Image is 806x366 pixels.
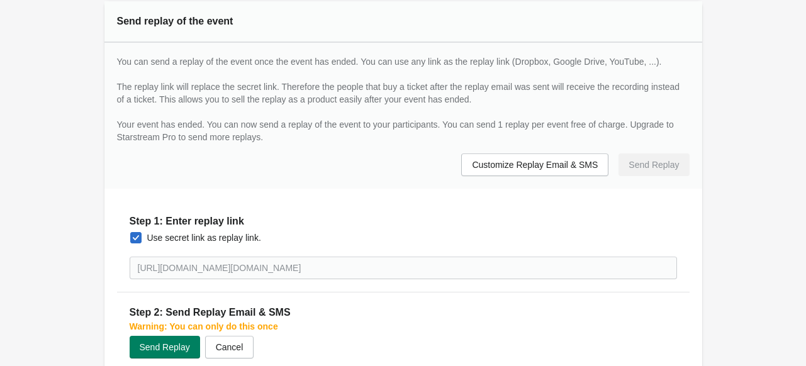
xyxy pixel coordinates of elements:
[130,336,200,358] button: Send Replay
[130,214,677,229] h2: Step 1: Enter replay link
[117,57,680,104] span: You can send a replay of the event once the event has ended. You can use any link as the replay l...
[130,305,677,320] h2: Step 2: Send Replay Email & SMS
[216,342,243,352] span: Cancel
[140,342,190,352] span: Send Replay
[461,153,608,176] button: Customize Replay Email & SMS
[147,231,261,244] span: Use secret link as replay link.
[117,119,674,142] span: Your event has ended. You can now send a replay of the event to your participants. You can send 1...
[472,160,598,170] span: Customize Replay Email & SMS
[130,320,677,333] p: Warning: You can only do this once
[130,257,677,279] input: https://replay-url.com
[205,336,254,358] button: Cancel
[117,14,289,29] div: Send replay of the event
